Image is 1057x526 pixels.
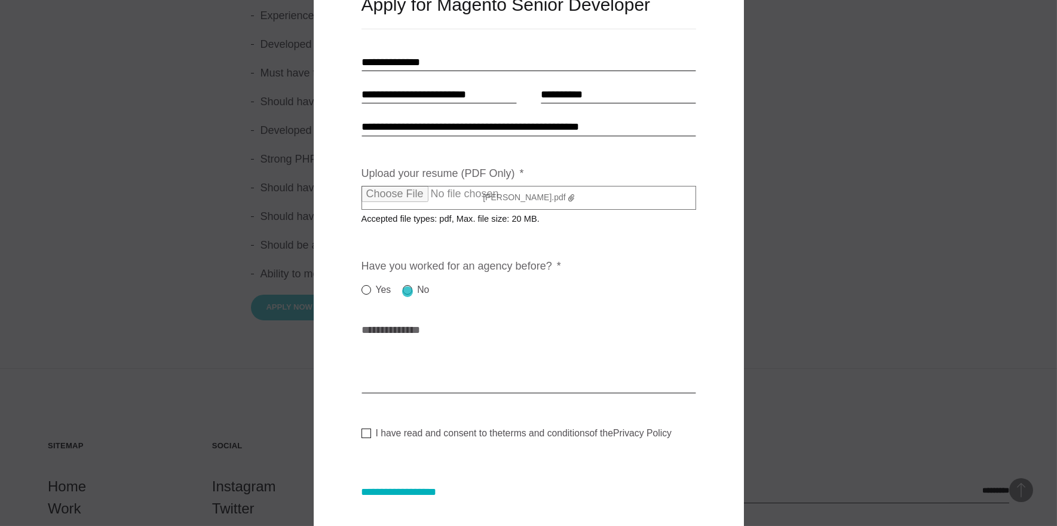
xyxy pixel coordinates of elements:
label: I have read and consent to the of the [361,427,672,439]
label: No [403,283,429,297]
label: Have you worked for an agency before? [361,259,561,273]
span: Accepted file types: pdf, Max. file size: 20 MB. [361,204,549,224]
label: Upload your resume (PDF Only) [361,167,524,181]
label: Yes [361,283,391,297]
label: [PERSON_NAME].pdf [361,186,696,210]
a: Privacy Policy [613,428,672,438]
a: terms and conditions [503,428,589,438]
